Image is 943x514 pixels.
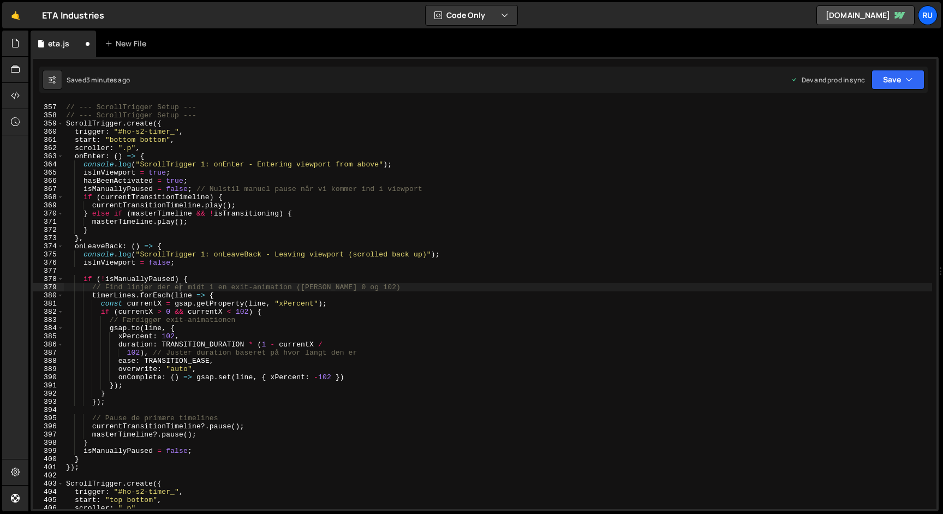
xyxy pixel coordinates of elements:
a: 🤙 [2,2,29,28]
a: [DOMAIN_NAME] [816,5,915,25]
div: 374 [33,242,64,250]
div: 398 [33,439,64,447]
div: 360 [33,128,64,136]
div: 389 [33,365,64,373]
div: New File [105,38,151,49]
div: 358 [33,111,64,119]
div: 361 [33,136,64,144]
div: 387 [33,349,64,357]
div: 376 [33,259,64,267]
a: Ru [918,5,938,25]
div: 363 [33,152,64,160]
div: 379 [33,283,64,291]
div: 377 [33,267,64,275]
div: 385 [33,332,64,340]
div: 399 [33,447,64,455]
div: 378 [33,275,64,283]
div: 362 [33,144,64,152]
div: 365 [33,169,64,177]
div: Saved [67,75,130,85]
div: 393 [33,398,64,406]
div: 381 [33,300,64,308]
div: 373 [33,234,64,242]
div: 3 minutes ago [86,75,130,85]
div: 392 [33,390,64,398]
div: eta.js [48,38,69,49]
div: 383 [33,316,64,324]
div: 359 [33,119,64,128]
div: 400 [33,455,64,463]
div: 386 [33,340,64,349]
div: 367 [33,185,64,193]
div: 384 [33,324,64,332]
div: 368 [33,193,64,201]
div: 402 [33,471,64,480]
div: Dev and prod in sync [791,75,865,85]
div: 371 [33,218,64,226]
button: Save [872,70,924,89]
div: 357 [33,103,64,111]
div: 375 [33,250,64,259]
div: 369 [33,201,64,210]
div: 401 [33,463,64,471]
div: 380 [33,291,64,300]
div: ETA Industries [42,9,104,22]
div: 372 [33,226,64,234]
div: 396 [33,422,64,431]
div: 366 [33,177,64,185]
div: 397 [33,431,64,439]
div: 370 [33,210,64,218]
div: 391 [33,381,64,390]
div: 403 [33,480,64,488]
div: 395 [33,414,64,422]
div: 382 [33,308,64,316]
div: 390 [33,373,64,381]
div: 388 [33,357,64,365]
button: Code Only [426,5,517,25]
div: 364 [33,160,64,169]
div: 394 [33,406,64,414]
